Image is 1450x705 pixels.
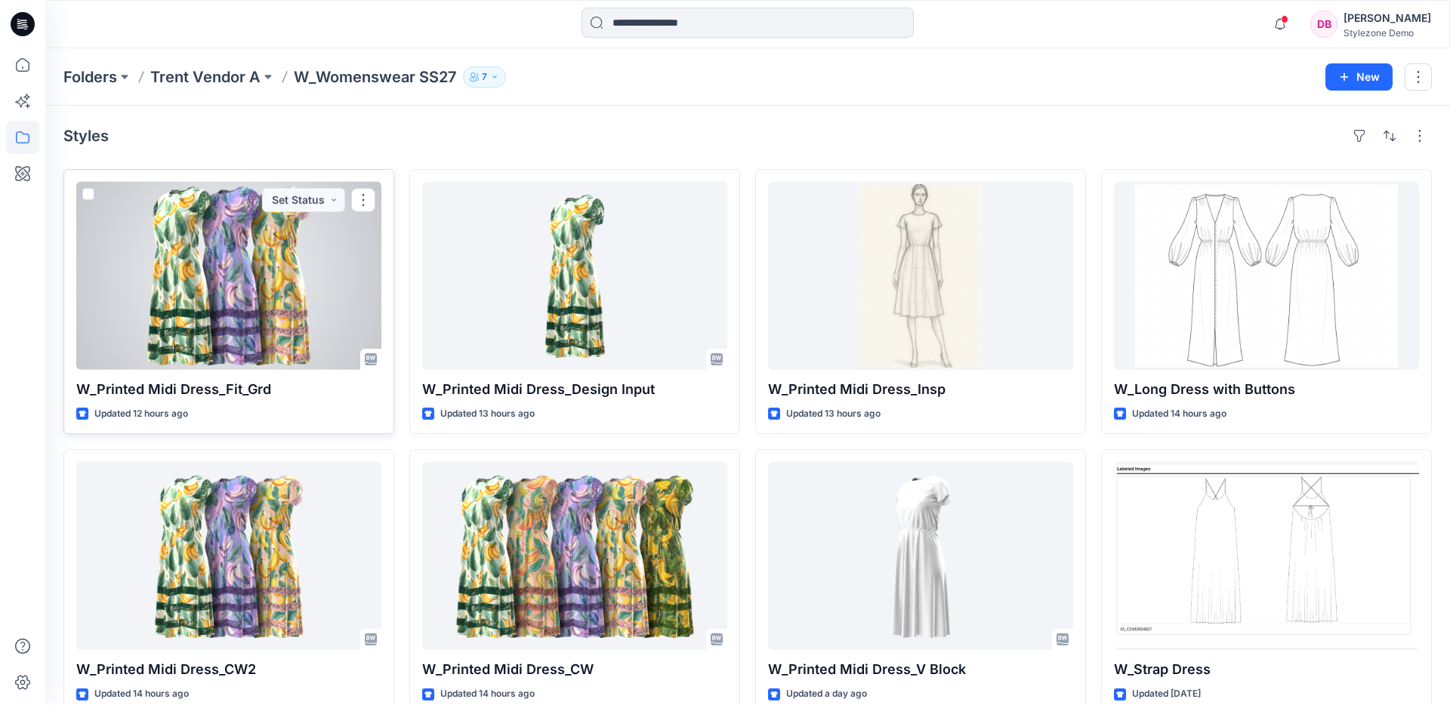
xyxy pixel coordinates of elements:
[422,462,727,650] a: W_Printed Midi Dress_CW
[440,406,535,422] p: Updated 13 hours ago
[422,182,727,370] a: W_Printed Midi Dress_Design Input
[1114,659,1419,680] p: W_Strap Dress
[1325,63,1393,91] button: New
[768,659,1073,680] p: W_Printed Midi Dress_V Block
[1114,462,1419,650] a: W_Strap Dress
[294,66,457,88] p: W_Womenswear SS27
[786,406,881,422] p: Updated 13 hours ago
[422,379,727,400] p: W_Printed Midi Dress_Design Input
[150,66,261,88] a: Trent Vendor A
[94,406,188,422] p: Updated 12 hours ago
[786,686,867,702] p: Updated a day ago
[463,66,506,88] button: 7
[1344,27,1431,38] div: Stylezone Demo
[1132,686,1201,702] p: Updated [DATE]
[1344,9,1431,27] div: [PERSON_NAME]
[94,686,189,702] p: Updated 14 hours ago
[768,462,1073,650] a: W_Printed Midi Dress_V Block
[768,379,1073,400] p: W_Printed Midi Dress_Insp
[63,66,117,88] a: Folders
[76,462,381,650] a: W_Printed Midi Dress_CW2
[1114,379,1419,400] p: W_Long Dress with Buttons
[63,127,109,145] h4: Styles
[1310,11,1337,38] div: DB
[76,659,381,680] p: W_Printed Midi Dress_CW2
[1132,406,1226,422] p: Updated 14 hours ago
[768,182,1073,370] a: W_Printed Midi Dress_Insp
[76,379,381,400] p: W_Printed Midi Dress_Fit_Grd
[482,69,487,85] p: 7
[422,659,727,680] p: W_Printed Midi Dress_CW
[440,686,535,702] p: Updated 14 hours ago
[1114,182,1419,370] a: W_Long Dress with Buttons
[76,182,381,370] a: W_Printed Midi Dress_Fit_Grd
